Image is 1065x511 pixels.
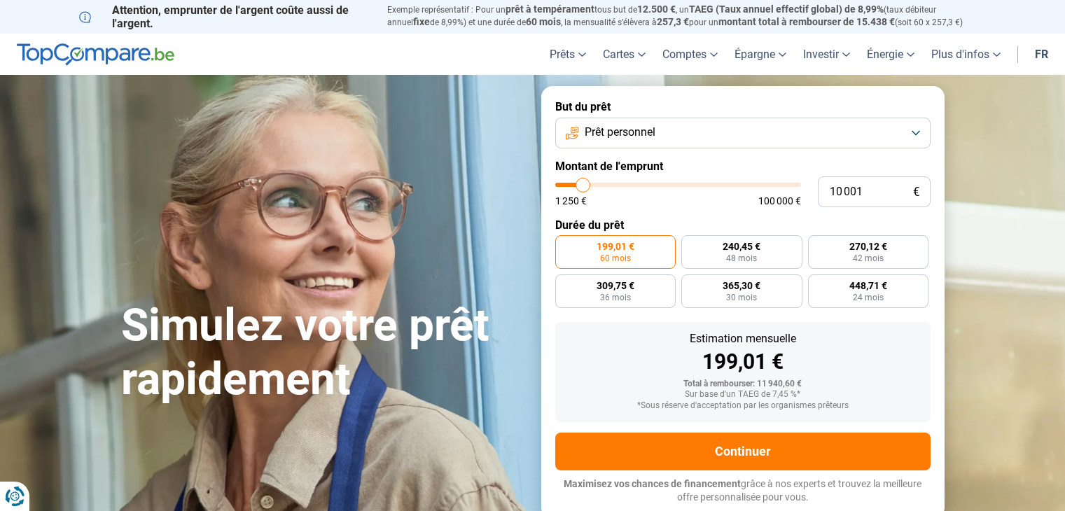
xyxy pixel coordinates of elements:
[541,34,594,75] a: Prêts
[689,3,884,15] span: TAEG (Taux annuel effectif global) de 8,99%
[726,254,757,262] span: 48 mois
[555,433,931,470] button: Continuer
[566,379,919,389] div: Total à rembourser: 11 940,60 €
[1026,34,1057,75] a: fr
[121,299,524,407] h1: Simulez votre prêt rapidement
[566,351,919,372] div: 199,01 €
[566,401,919,411] div: *Sous réserve d'acceptation par les organismes prêteurs
[723,281,760,290] span: 365,30 €
[726,293,757,302] span: 30 mois
[555,196,587,206] span: 1 250 €
[564,478,741,489] span: Maximisez vos chances de financement
[758,196,801,206] span: 100 000 €
[654,34,726,75] a: Comptes
[600,254,631,262] span: 60 mois
[597,241,634,251] span: 199,01 €
[849,241,887,251] span: 270,12 €
[566,333,919,344] div: Estimation mensuelle
[594,34,654,75] a: Cartes
[526,16,561,27] span: 60 mois
[555,100,931,113] label: But du prêt
[555,118,931,148] button: Prêt personnel
[555,218,931,232] label: Durée du prêt
[923,34,1009,75] a: Plus d'infos
[585,125,655,140] span: Prêt personnel
[657,16,689,27] span: 257,3 €
[726,34,795,75] a: Épargne
[718,16,895,27] span: montant total à rembourser de 15.438 €
[913,186,919,198] span: €
[597,281,634,290] span: 309,75 €
[637,3,676,15] span: 12.500 €
[853,293,884,302] span: 24 mois
[566,390,919,400] div: Sur base d'un TAEG de 7,45 %*
[413,16,430,27] span: fixe
[79,3,370,30] p: Attention, emprunter de l'argent coûte aussi de l'argent.
[795,34,858,75] a: Investir
[555,477,931,505] p: grâce à nos experts et trouvez la meilleure offre personnalisée pour vous.
[555,160,931,173] label: Montant de l'emprunt
[853,254,884,262] span: 42 mois
[506,3,594,15] span: prêt à tempérament
[17,43,174,66] img: TopCompare
[600,293,631,302] span: 36 mois
[858,34,923,75] a: Énergie
[723,241,760,251] span: 240,45 €
[849,281,887,290] span: 448,71 €
[387,3,987,29] p: Exemple représentatif : Pour un tous but de , un (taux débiteur annuel de 8,99%) et une durée de ...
